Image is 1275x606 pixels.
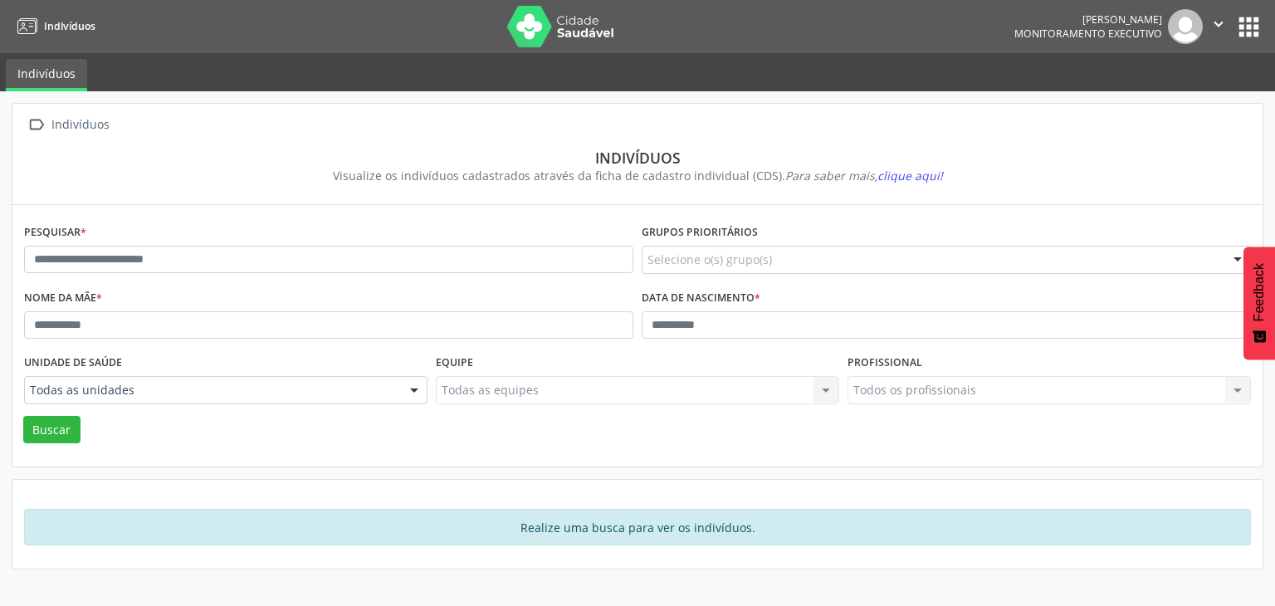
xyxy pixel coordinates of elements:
span: Monitoramento Executivo [1014,27,1162,41]
a: Indivíduos [6,59,87,91]
div: [PERSON_NAME] [1014,12,1162,27]
button:  [1203,9,1234,44]
span: Feedback [1252,263,1267,321]
span: clique aqui! [877,168,943,183]
button: apps [1234,12,1263,42]
span: Todas as unidades [30,382,393,398]
label: Profissional [848,350,922,376]
label: Pesquisar [24,220,86,246]
label: Grupos prioritários [642,220,758,246]
a:  Indivíduos [24,113,112,137]
div: Realize uma busca para ver os indivíduos. [24,509,1251,545]
div: Indivíduos [36,149,1239,167]
button: Buscar [23,416,81,444]
label: Unidade de saúde [24,350,122,376]
button: Feedback - Mostrar pesquisa [1243,247,1275,359]
label: Data de nascimento [642,286,760,311]
a: Indivíduos [12,12,95,40]
div: Visualize os indivíduos cadastrados através da ficha de cadastro individual (CDS). [36,167,1239,184]
span: Selecione o(s) grupo(s) [647,251,772,268]
img: img [1168,9,1203,44]
i:  [1209,15,1228,33]
span: Indivíduos [44,19,95,33]
i: Para saber mais, [785,168,943,183]
i:  [24,113,48,137]
div: Indivíduos [48,113,112,137]
label: Nome da mãe [24,286,102,311]
label: Equipe [436,350,473,376]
